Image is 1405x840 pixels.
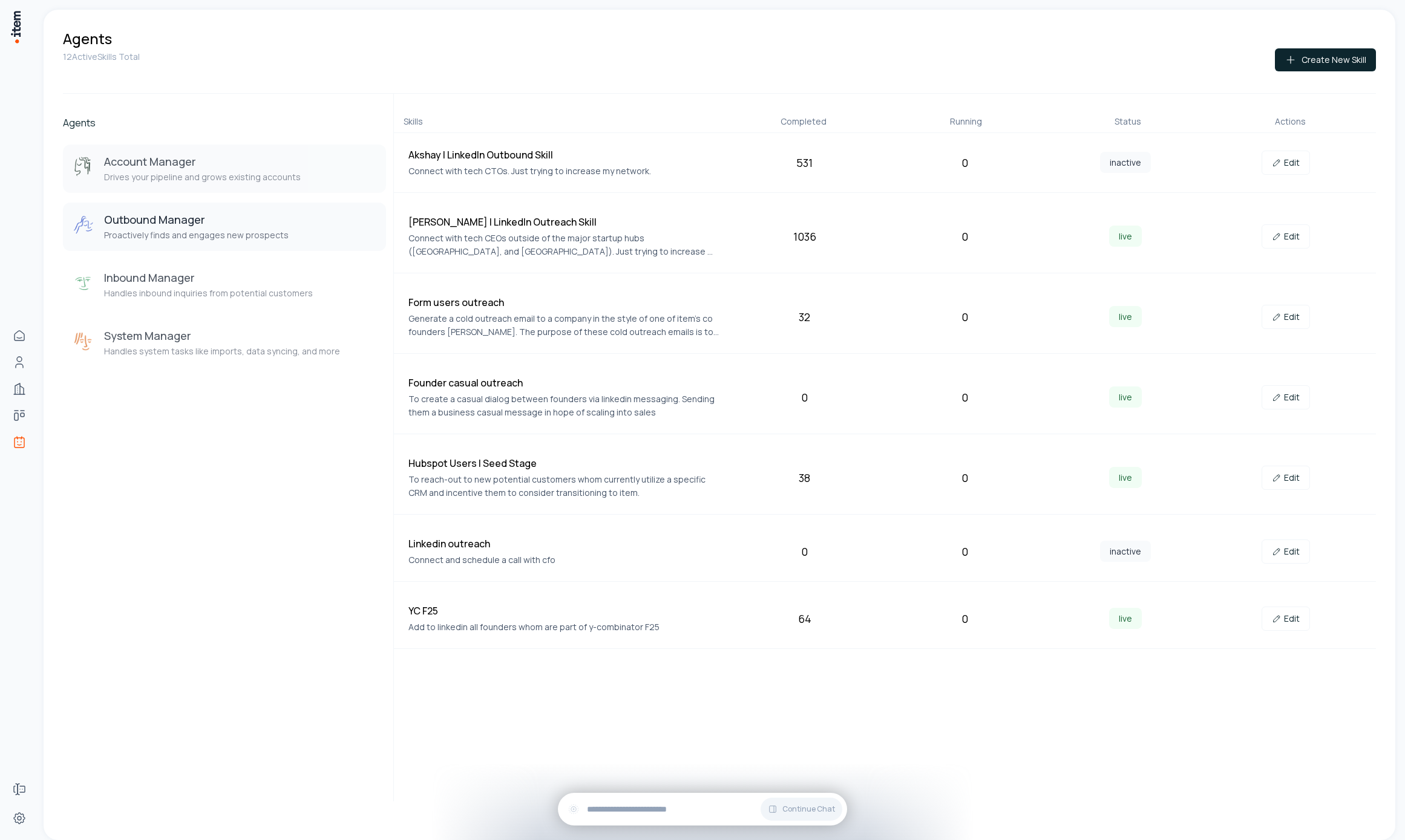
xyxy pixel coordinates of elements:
a: Home [7,324,31,348]
div: 0 [889,610,1040,627]
div: 0 [889,154,1040,171]
span: live [1109,306,1142,327]
p: Generate a cold outreach email to a company in the style of one of item’s co founders [PERSON_NAM... [408,312,720,339]
div: Completed [727,116,880,128]
a: Edit [1262,385,1310,409]
h1: Agents [63,29,112,48]
h3: Inbound Manager [104,270,313,285]
p: Proactively finds and engages new prospects [104,229,289,241]
a: Contacts [7,350,31,374]
button: Account ManagerAccount ManagerDrives your pipeline and grows existing accounts [63,145,386,193]
div: Skills [404,116,718,128]
div: 0 [889,469,1040,486]
h4: YC F25 [408,604,720,618]
img: Item Brain Logo [10,10,22,44]
a: Companies [7,377,31,401]
p: Connect and schedule a call with cfo [408,553,720,567]
div: Running [889,116,1042,128]
p: Connect with tech CEOs outside of the major startup hubs ([GEOGRAPHIC_DATA], and [GEOGRAPHIC_DATA... [408,232,720,258]
div: 0 [889,228,1040,245]
h2: Agents [63,116,386,130]
img: System Manager [73,331,94,353]
div: 0 [729,543,880,560]
a: Forms [7,777,31,801]
div: 0 [889,389,1040,406]
span: live [1109,386,1142,408]
button: Outbound ManagerOutbound ManagerProactively finds and engages new prospects [63,203,386,251]
button: Inbound ManagerInbound ManagerHandles inbound inquiries from potential customers [63,261,386,309]
a: Edit [1262,607,1310,631]
button: Create New Skill [1275,48,1376,71]
div: Continue Chat [558,793,847,825]
a: Settings [7,806,31,830]
span: inactive [1100,541,1151,562]
div: Actions [1214,116,1366,128]
h3: System Manager [104,328,340,343]
div: 0 [889,308,1040,325]
a: Edit [1262,466,1310,490]
div: 531 [729,154,880,171]
span: Continue Chat [782,804,835,814]
h3: Outbound Manager [104,212,289,227]
div: 0 [729,389,880,406]
p: Drives your pipeline and grows existing accounts [104,171,301,183]
p: Connect with tech CTOs. Just trying to increase my network. [408,164,720,178]
a: Edit [1262,151,1310,175]
div: 38 [729,469,880,486]
span: live [1109,608,1142,629]
a: deals [7,403,31,428]
h4: [PERSON_NAME] | LinkedIn Outreach Skill [408,215,720,229]
div: 64 [729,610,880,627]
div: 0 [889,543,1040,560]
div: 32 [729,308,880,325]
p: To reach-out to new potential customers whom currently utilize a specific CRM and incentive them ... [408,473,720,500]
h4: Akshay | LinkedIn Outbound Skill [408,148,720,162]
h4: Founder casual outreach [408,376,720,390]
button: Continue Chat [761,798,842,821]
p: To create a casual dialog between founders via linkedin messaging. Sending them a business casual... [408,392,720,419]
h4: Linkedin outreach [408,536,720,551]
span: live [1109,467,1142,488]
span: inactive [1100,152,1151,173]
img: Inbound Manager [73,273,94,295]
a: Edit [1262,305,1310,329]
p: 12 Active Skills Total [63,51,140,63]
a: Edit [1262,224,1310,249]
img: Outbound Manager [73,215,94,236]
h4: Hubspot Users | Seed Stage [408,456,720,470]
h4: Form users outreach [408,295,720,310]
img: Account Manager [73,157,94,178]
button: System ManagerSystem ManagerHandles system tasks like imports, data syncing, and more [63,319,386,367]
a: Agents [7,430,31,454]
a: Edit [1262,539,1310,564]
h3: Account Manager [104,154,301,169]
p: Add to linkedin all founders whom are part of y-combinator F25 [408,620,720,634]
div: Status [1052,116,1204,128]
span: live [1109,226,1142,247]
p: Handles system tasks like imports, data syncing, and more [104,345,340,357]
p: Handles inbound inquiries from potential customers [104,287,313,299]
div: 1036 [729,228,880,245]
